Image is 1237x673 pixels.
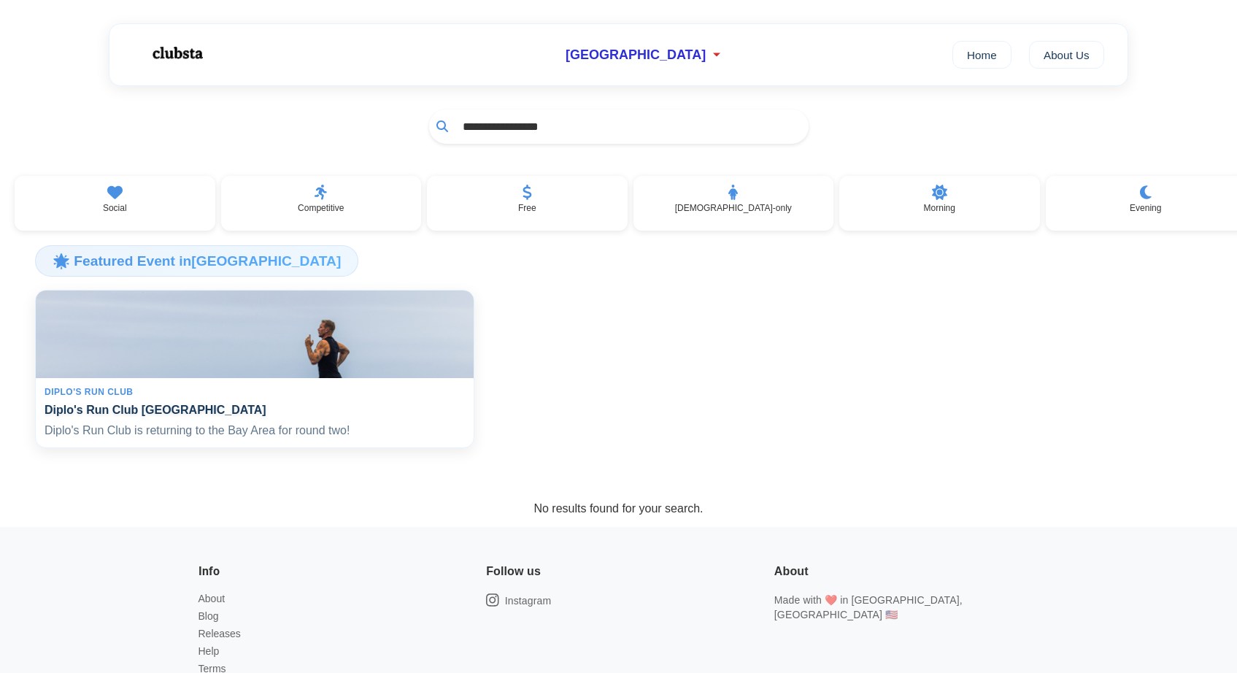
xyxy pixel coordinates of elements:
a: Blog [199,610,219,622]
p: Diplo's Run Club is returning to the Bay Area for round two! [45,423,465,439]
img: Logo [133,35,220,72]
h6: About [774,562,809,581]
p: Morning [924,203,955,213]
p: Evening [1130,203,1161,213]
div: Diplo's Run Club [45,387,465,397]
span: [GEOGRAPHIC_DATA] [566,47,706,63]
a: Home [952,41,1011,69]
a: Releases [199,628,241,639]
a: Instagram [486,593,551,608]
a: Help [199,645,220,657]
h3: 🌟 Featured Event in [GEOGRAPHIC_DATA] [35,245,358,276]
p: Instagram [505,593,552,608]
p: Free [518,203,536,213]
p: Made with ❤️ in [GEOGRAPHIC_DATA], [GEOGRAPHIC_DATA] 🇺🇸 [774,593,1039,622]
p: Social [103,203,127,213]
p: [DEMOGRAPHIC_DATA]-only [675,203,792,213]
a: About [199,593,226,604]
h6: Follow us [486,562,541,581]
p: No results found for your search. [533,502,703,515]
h6: Info [199,562,220,581]
p: Competitive [298,203,344,213]
a: About Us [1029,41,1104,69]
img: Diplo's Run Club San Francisco [29,289,480,380]
h4: Diplo's Run Club [GEOGRAPHIC_DATA] [45,403,465,417]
